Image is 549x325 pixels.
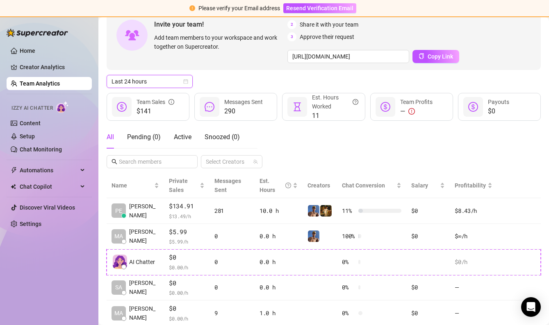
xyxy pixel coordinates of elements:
[115,283,122,292] span: SA
[20,120,41,126] a: Content
[129,257,155,266] span: AI Chatter
[20,164,78,177] span: Automations
[169,289,205,297] span: $ 0.00 /h
[411,283,445,292] div: $0
[174,133,191,141] span: Active
[308,230,319,242] img: Dallas
[488,106,509,116] span: $0
[285,176,291,194] span: question-circle
[129,202,159,220] span: [PERSON_NAME]
[169,97,174,106] span: info-circle
[320,205,332,217] img: Marvin
[169,237,205,246] span: $ 5.99 /h
[411,206,445,215] div: $0
[260,176,291,194] div: Est. Hours
[114,232,123,241] span: MA
[169,201,205,211] span: $134.91
[286,5,353,11] span: Resend Verification Email
[214,232,250,241] div: 0
[260,283,298,292] div: 0.0 h
[342,309,355,318] span: 0 %
[400,99,433,105] span: Team Profits
[169,227,205,237] span: $5.99
[154,19,287,29] span: Invite your team!
[169,178,188,193] span: Private Sales
[107,173,164,198] th: Name
[260,206,298,215] div: 10.0 h
[20,146,62,153] a: Chat Monitoring
[114,309,123,318] span: MA
[455,232,492,241] div: $∞ /h
[112,159,117,165] span: search
[408,108,415,115] span: exclamation-circle
[412,50,459,63] button: Copy Link
[283,3,356,13] button: Resend Verification Email
[353,93,358,111] span: question-circle
[521,297,541,317] div: Open Intercom Messenger
[129,304,159,322] span: [PERSON_NAME]
[455,206,492,215] div: $8.43 /h
[468,102,478,112] span: dollar-circle
[411,232,445,241] div: $0
[312,93,358,111] div: Est. Hours Worked
[205,133,240,141] span: Snoozed ( 0 )
[214,206,250,215] div: 281
[287,32,296,41] span: 3
[400,106,433,116] div: —
[56,101,69,113] img: AI Chatter
[154,33,284,51] span: Add team members to your workspace and work together on Supercreator.
[129,227,159,245] span: [PERSON_NAME]
[127,132,161,142] div: Pending ( 0 )
[20,180,78,193] span: Chat Copilot
[117,102,127,112] span: dollar-circle
[214,309,250,318] div: 9
[260,257,298,266] div: 0.0 h
[169,278,205,288] span: $0
[450,275,497,301] td: —
[380,102,390,112] span: dollar-circle
[112,181,153,190] span: Name
[11,167,17,174] span: thunderbolt
[455,182,486,189] span: Profitability
[342,182,385,189] span: Chat Conversion
[189,5,195,11] span: exclamation-circle
[20,47,35,54] a: Home
[488,99,509,105] span: Payouts
[115,206,122,215] span: PE
[214,178,241,193] span: Messages Sent
[198,4,280,13] div: Please verify your Email address
[11,184,16,190] img: Chat Copilot
[107,132,114,142] div: All
[419,53,424,59] span: copy
[20,61,85,74] a: Creator Analytics
[342,232,355,241] span: 100 %
[260,309,298,318] div: 1.0 h
[20,221,41,227] a: Settings
[183,79,188,84] span: calendar
[224,99,263,105] span: Messages Sent
[7,29,68,37] img: logo-BBDzfeDw.svg
[253,159,258,164] span: team
[169,212,205,220] span: $ 13.49 /h
[112,75,188,88] span: Last 24 hours
[312,111,358,121] span: 11
[214,283,250,292] div: 0
[303,173,337,198] th: Creators
[411,182,428,189] span: Salary
[300,32,354,41] span: Approve their request
[11,104,53,112] span: Izzy AI Chatter
[169,263,205,271] span: $ 0.00 /h
[428,53,453,60] span: Copy Link
[260,232,298,241] div: 0.0 h
[137,97,174,106] div: Team Sales
[119,157,186,166] input: Search members
[411,309,445,318] div: $0
[205,102,214,112] span: message
[292,102,302,112] span: hourglass
[169,253,205,262] span: $0
[224,106,263,116] span: 290
[287,20,296,29] span: 2
[342,283,355,292] span: 0 %
[300,20,358,29] span: Share it with your team
[20,133,35,140] a: Setup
